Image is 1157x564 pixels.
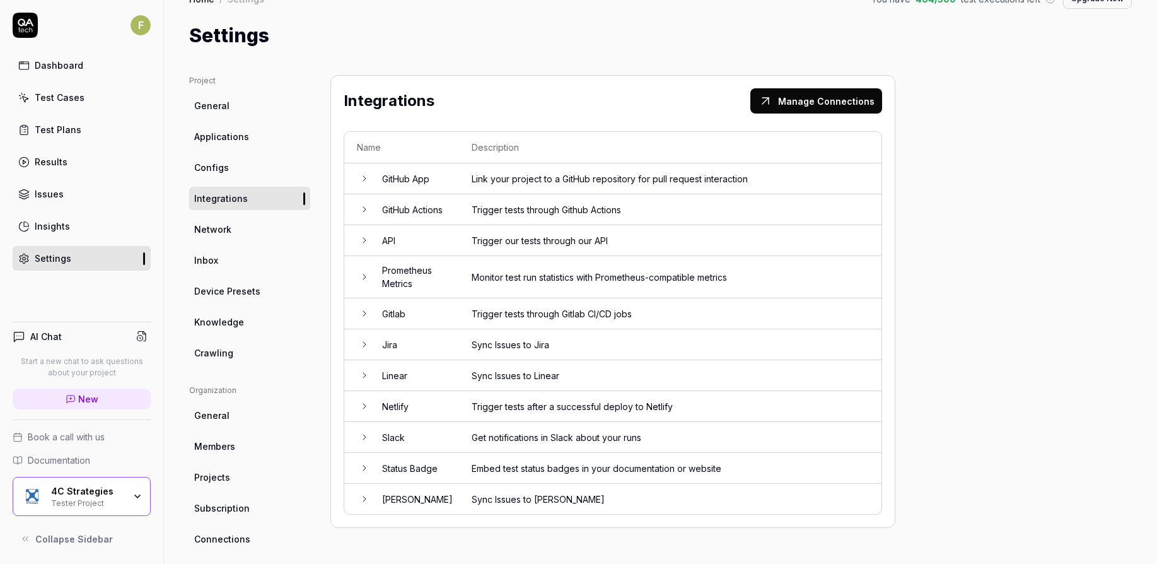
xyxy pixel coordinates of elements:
a: Test Cases [13,85,151,110]
div: Settings [35,252,71,265]
td: Prometheus Metrics [369,256,459,298]
td: Trigger tests through Gitlab CI/CD jobs [459,298,881,329]
span: Book a call with us [28,430,105,444]
span: Configs [194,161,229,174]
td: API [369,225,459,256]
div: Organization [189,385,310,396]
td: Trigger our tests through our API [459,225,881,256]
a: Issues [13,182,151,206]
td: GitHub Actions [369,194,459,225]
td: Trigger tests through Github Actions [459,194,881,225]
a: New [13,389,151,409]
td: Monitor test run statistics with Prometheus-compatible metrics [459,256,881,298]
a: Book a call with us [13,430,151,444]
h2: Integrations [344,90,434,112]
td: Gitlab [369,298,459,329]
td: GitHub App [369,163,459,194]
a: Integrations [189,187,310,210]
a: Crawling [189,341,310,365]
button: Manage Connections [750,88,882,114]
td: Embed test status badges in your documentation or website [459,453,881,484]
span: Crawling [194,346,233,360]
span: Projects [194,471,230,484]
h4: AI Chat [30,330,62,343]
span: Knowledge [194,315,244,329]
span: F [131,15,151,35]
div: Test Cases [35,91,84,104]
td: Linear [369,360,459,391]
a: Inbox [189,249,310,272]
span: Connections [194,532,250,546]
div: Dashboard [35,59,83,72]
div: 4C Strategies [51,486,124,497]
a: General [189,404,310,427]
a: Applications [189,125,310,148]
td: Get notifications in Slack about your runs [459,422,881,453]
a: Settings [13,246,151,271]
div: Results [35,155,67,168]
a: Insights [13,214,151,238]
p: Start a new chat to ask questions about your project [13,356,151,379]
th: Name [344,132,459,163]
span: Network [194,223,231,236]
div: Tester Project [51,497,124,507]
td: Trigger tests after a successful deploy to Netlify [459,391,881,422]
div: Test Plans [35,123,81,136]
a: Subscription [189,496,310,520]
span: Subscription [194,502,250,515]
span: New [78,392,98,406]
a: General [189,94,310,117]
a: Dashboard [13,53,151,78]
span: Documentation [28,454,90,467]
td: Status Badge [369,453,459,484]
td: [PERSON_NAME] [369,484,459,514]
a: Configs [189,156,310,179]
a: Test Plans [13,117,151,142]
button: 4C Strategies Logo4C StrategiesTester Project [13,477,151,516]
td: Netlify [369,391,459,422]
span: Applications [194,130,249,143]
span: Device Presets [194,285,260,298]
td: Jira [369,329,459,360]
button: Collapse Sidebar [13,526,151,551]
td: Sync Issues to Linear [459,360,881,391]
span: Integrations [194,192,248,205]
span: Collapse Sidebar [35,532,113,546]
td: Sync Issues to [PERSON_NAME] [459,484,881,514]
a: Documentation [13,454,151,467]
button: F [131,13,151,38]
div: Issues [35,187,64,201]
td: Link your project to a GitHub repository for pull request interaction [459,163,881,194]
div: Insights [35,220,70,233]
a: Device Presets [189,279,310,303]
td: Sync Issues to Jira [459,329,881,360]
a: Projects [189,466,310,489]
a: Members [189,435,310,458]
span: General [194,99,230,112]
a: Connections [189,527,310,551]
th: Description [459,132,881,163]
a: Knowledge [189,310,310,334]
span: Members [194,440,235,453]
a: Network [189,218,310,241]
img: 4C Strategies Logo [21,485,44,508]
a: Results [13,150,151,174]
div: Project [189,75,310,86]
h1: Settings [189,21,269,50]
td: Slack [369,422,459,453]
span: Inbox [194,254,218,267]
span: General [194,409,230,422]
